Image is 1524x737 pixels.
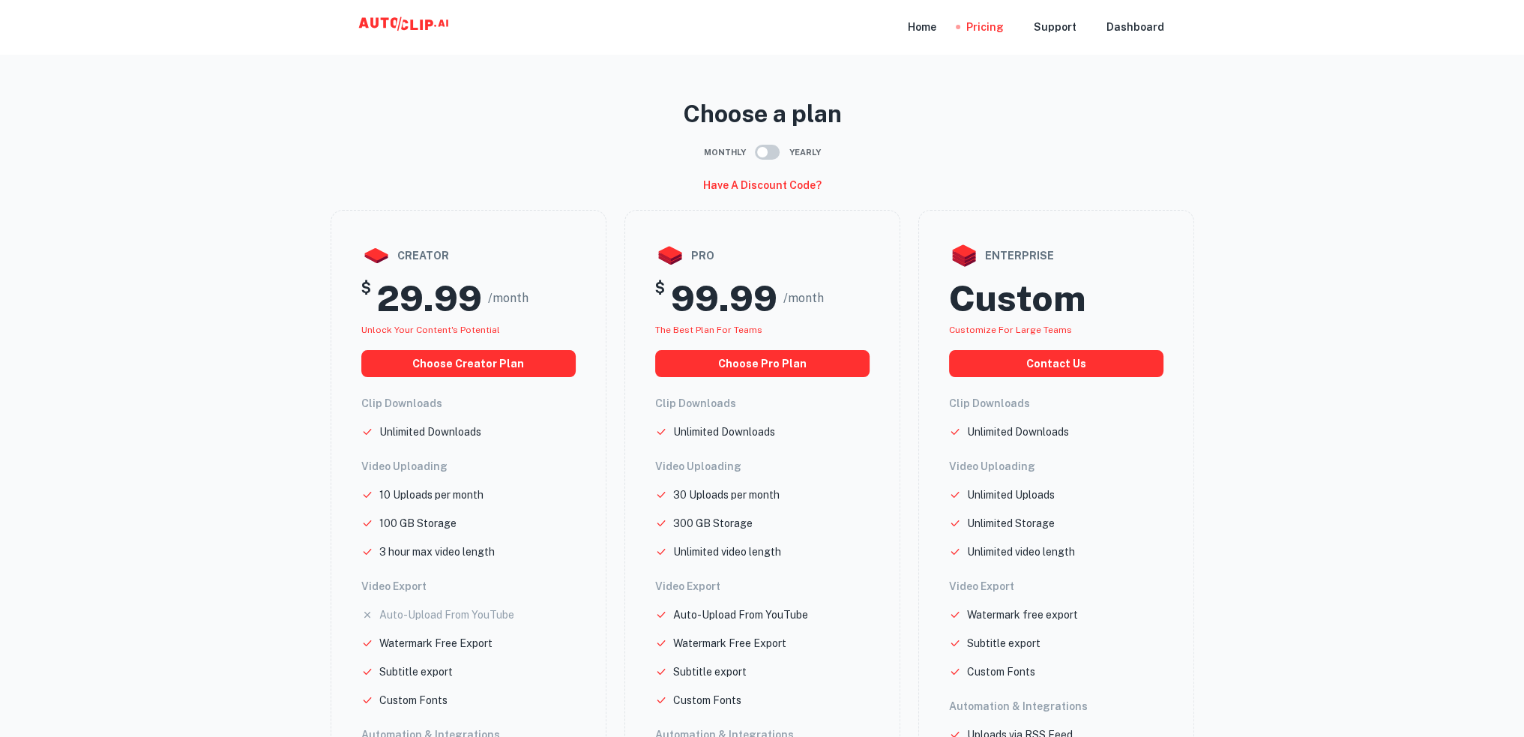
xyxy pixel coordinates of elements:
span: Monthly [704,146,746,159]
p: Auto-Upload From YouTube [379,607,514,623]
span: /month [783,289,824,307]
p: Custom Fonts [967,664,1035,680]
p: 3 hour max video length [379,544,495,560]
p: Watermark Free Export [673,635,786,652]
p: Unlimited video length [967,544,1075,560]
h6: Clip Downloads [655,395,870,412]
p: Unlimited video length [673,544,781,560]
p: 10 Uploads per month [379,487,484,503]
div: pro [655,241,870,271]
button: choose pro plan [655,350,870,377]
p: 30 Uploads per month [673,487,780,503]
span: Yearly [789,146,821,159]
p: 300 GB Storage [673,515,753,532]
h6: Clip Downloads [949,395,1163,412]
h6: Video Uploading [655,458,870,475]
div: creator [361,241,576,271]
p: Watermark Free Export [379,635,493,652]
p: Choose a plan [331,96,1194,132]
h2: 29.99 [377,277,482,320]
p: Unlimited Storage [967,515,1055,532]
h2: 99.99 [671,277,777,320]
span: The best plan for teams [655,325,762,335]
p: 100 GB Storage [379,515,457,532]
p: Custom Fonts [379,692,448,709]
h5: $ [655,277,665,320]
h6: Have a discount code? [703,177,822,193]
p: Unlimited Downloads [967,424,1069,440]
h6: Video Uploading [361,458,576,475]
h6: Video Export [655,578,870,595]
h5: $ [361,277,371,320]
p: Subtitle export [673,664,747,680]
h6: Video Uploading [949,458,1163,475]
span: Customize for large teams [949,325,1072,335]
p: Unlimited Uploads [967,487,1055,503]
h2: Custom [949,277,1085,320]
button: Have a discount code? [697,172,828,198]
p: Auto-Upload From YouTube [673,607,808,623]
p: Watermark free export [967,607,1078,623]
button: choose creator plan [361,350,576,377]
p: Unlimited Downloads [673,424,775,440]
div: enterprise [949,241,1163,271]
h6: Video Export [949,578,1163,595]
span: Unlock your Content's potential [361,325,500,335]
p: Unlimited Downloads [379,424,481,440]
p: Custom Fonts [673,692,741,709]
h6: Video Export [361,578,576,595]
h6: Clip Downloads [361,395,576,412]
button: Contact us [949,350,1163,377]
p: Subtitle export [967,635,1040,652]
h6: Automation & Integrations [949,698,1163,715]
span: /month [488,289,528,307]
p: Subtitle export [379,664,453,680]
